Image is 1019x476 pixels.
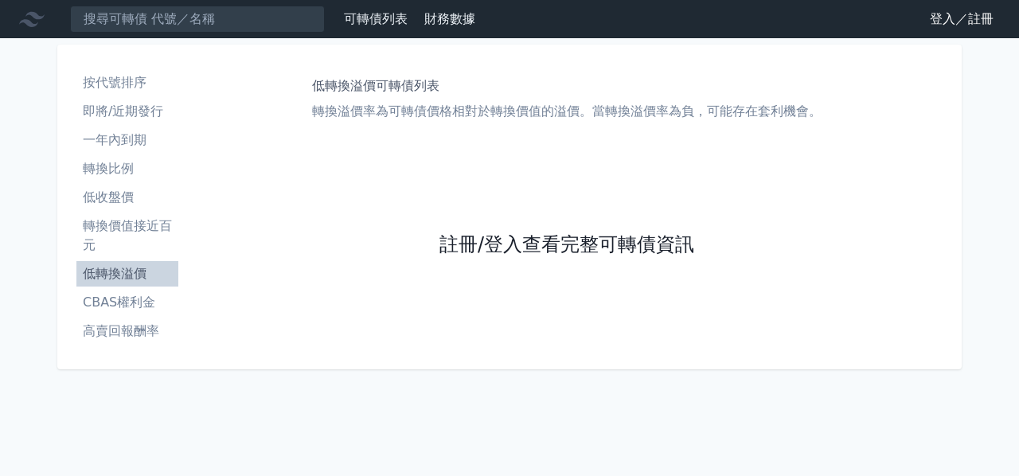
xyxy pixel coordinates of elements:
a: 註冊/登入查看完整可轉債資訊 [439,232,694,258]
a: 低收盤價 [76,185,178,210]
a: 轉換價值接近百元 [76,213,178,258]
a: CBAS權利金 [76,290,178,315]
li: 一年內到期 [76,131,178,150]
a: 轉換比例 [76,156,178,181]
li: CBAS權利金 [76,293,178,312]
a: 財務數據 [424,11,475,26]
p: 轉換溢價率為可轉債價格相對於轉換價值的溢價。當轉換溢價率為負，可能存在套利機會。 [312,102,822,121]
li: 低轉換溢價 [76,264,178,283]
li: 低收盤價 [76,188,178,207]
a: 按代號排序 [76,70,178,96]
a: 可轉債列表 [344,11,408,26]
h1: 低轉換溢價可轉債列表 [312,76,822,96]
input: 搜尋可轉債 代號／名稱 [70,6,325,33]
li: 轉換比例 [76,159,178,178]
a: 低轉換溢價 [76,261,178,287]
li: 按代號排序 [76,73,178,92]
a: 一年內到期 [76,127,178,153]
li: 高賣回報酬率 [76,322,178,341]
li: 轉換價值接近百元 [76,217,178,255]
a: 高賣回報酬率 [76,318,178,344]
a: 登入／註冊 [917,6,1006,32]
a: 即將/近期發行 [76,99,178,124]
li: 即將/近期發行 [76,102,178,121]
